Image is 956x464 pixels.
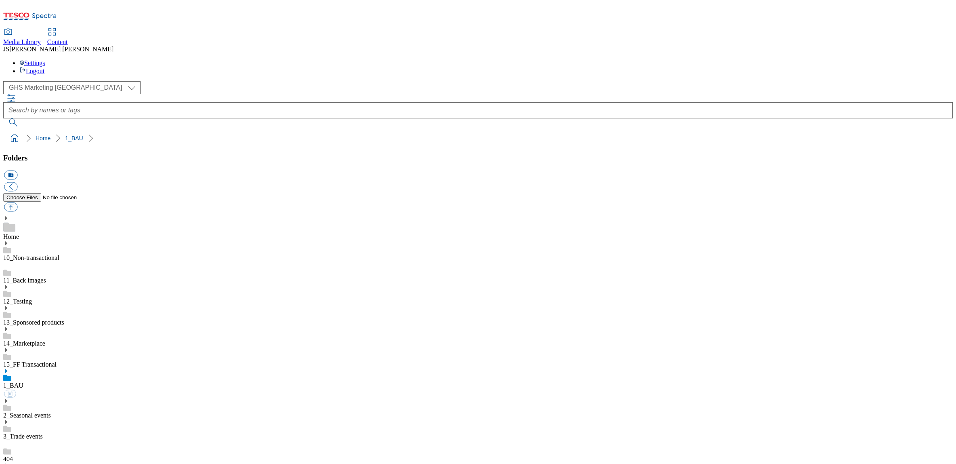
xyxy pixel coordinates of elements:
[3,131,953,146] nav: breadcrumb
[3,46,9,53] span: JS
[3,382,23,389] a: 1_BAU
[3,277,46,284] a: 11_Back images
[3,38,41,45] span: Media Library
[3,433,43,440] a: 3_Trade events
[3,361,57,368] a: 15_FF Transactional
[8,132,21,145] a: home
[47,29,68,46] a: Content
[47,38,68,45] span: Content
[3,340,45,347] a: 14_Marketplace
[3,154,953,162] h3: Folders
[36,135,50,141] a: Home
[3,233,19,240] a: Home
[9,46,113,53] span: [PERSON_NAME] [PERSON_NAME]
[3,456,13,462] a: 404
[3,29,41,46] a: Media Library
[3,254,59,261] a: 10_Non-transactional
[3,412,51,419] a: 2_Seasonal events
[3,298,32,305] a: 12_Testing
[3,319,64,326] a: 13_Sponsored products
[65,135,83,141] a: 1_BAU
[19,59,45,66] a: Settings
[3,102,953,118] input: Search by names or tags
[19,67,44,74] a: Logout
